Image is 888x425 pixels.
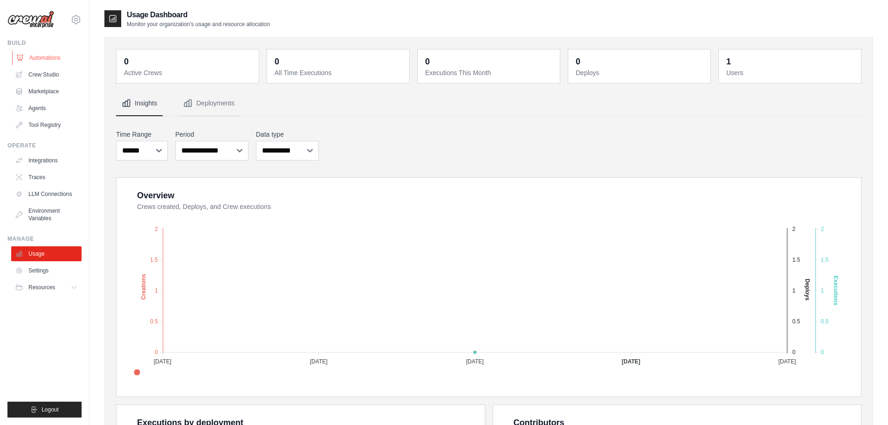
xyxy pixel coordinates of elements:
[155,287,158,294] tspan: 1
[116,91,861,116] nav: Tabs
[792,349,796,355] tspan: 0
[466,358,484,365] tspan: [DATE]
[11,280,82,295] button: Resources
[11,263,82,278] a: Settings
[116,130,168,139] label: Time Range
[425,55,430,68] div: 0
[310,358,328,365] tspan: [DATE]
[11,67,82,82] a: Crew Studio
[821,226,824,232] tspan: 2
[7,402,82,418] button: Logout
[821,257,829,263] tspan: 1.5
[7,142,82,149] div: Operate
[124,55,129,68] div: 0
[275,55,279,68] div: 0
[821,318,829,325] tspan: 0.5
[275,68,404,77] dt: All Time Executions
[178,91,240,116] button: Deployments
[821,349,824,355] tspan: 0
[576,55,580,68] div: 0
[137,189,174,202] div: Overview
[11,84,82,99] a: Marketplace
[124,68,253,77] dt: Active Crews
[41,406,59,413] span: Logout
[12,50,83,65] a: Automations
[127,21,270,28] p: Monitor your organization's usage and resource allocation
[154,358,172,365] tspan: [DATE]
[116,91,163,116] button: Insights
[425,68,554,77] dt: Executions This Month
[622,358,640,365] tspan: [DATE]
[28,284,55,291] span: Resources
[804,279,811,300] text: Deploys
[127,9,270,21] h2: Usage Dashboard
[150,257,158,263] tspan: 1.5
[821,287,824,294] tspan: 1
[576,68,705,77] dt: Deploys
[792,287,796,294] tspan: 1
[175,130,248,139] label: Period
[140,274,147,300] text: Creations
[7,39,82,47] div: Build
[11,203,82,226] a: Environment Variables
[150,318,158,325] tspan: 0.5
[778,358,796,365] tspan: [DATE]
[7,11,54,28] img: Logo
[11,187,82,202] a: LLM Connections
[792,226,796,232] tspan: 2
[792,257,800,263] tspan: 1.5
[792,318,800,325] tspan: 0.5
[11,246,82,261] a: Usage
[726,55,731,68] div: 1
[7,235,82,243] div: Manage
[155,226,158,232] tspan: 2
[155,349,158,355] tspan: 0
[256,130,319,139] label: Data type
[11,170,82,185] a: Traces
[137,202,850,211] dt: Crews created, Deploys, and Crew executions
[11,118,82,132] a: Tool Registry
[11,101,82,116] a: Agents
[726,68,855,77] dt: Users
[833,276,839,306] text: Executions
[11,153,82,168] a: Integrations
